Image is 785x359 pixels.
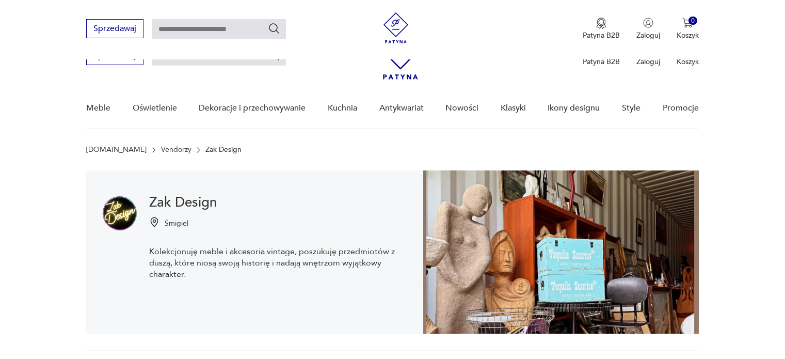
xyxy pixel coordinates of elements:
div: 0 [688,17,697,25]
p: Koszyk [677,57,699,67]
a: Dekoracje i przechowywanie [199,88,306,128]
img: Ikona koszyka [682,18,693,28]
button: Sprzedawaj [86,19,143,38]
a: Kuchnia [328,88,357,128]
button: Patyna B2B [583,18,620,40]
p: Kolekcjonuję meble i akcesoria vintage, poszukuję przedmiotów z duszą, które niosą swoją historię... [149,246,407,280]
a: Sprzedawaj [86,26,143,33]
img: Patyna - sklep z meblami i dekoracjami vintage [380,12,411,43]
p: Zaloguj [636,30,660,40]
a: Antykwariat [379,88,424,128]
p: Koszyk [677,30,699,40]
button: 0Koszyk [677,18,699,40]
a: Sprzedawaj [86,53,143,60]
a: Style [622,88,640,128]
img: Ikona medalu [596,18,606,29]
h1: Zak Design [149,196,407,209]
a: Meble [86,88,110,128]
a: [DOMAIN_NAME] [86,146,147,154]
a: Oświetlenie [133,88,177,128]
p: Patyna B2B [583,57,620,67]
a: Ikony designu [548,88,600,128]
p: Patyna B2B [583,30,620,40]
img: Ikonka pinezki mapy [149,217,159,227]
p: Śmigiel [165,218,188,228]
p: Zak Design [205,146,242,154]
a: Vendorzy [161,146,191,154]
a: Nowości [445,88,478,128]
button: Zaloguj [636,18,660,40]
img: Zak Design [103,196,137,230]
a: Klasyki [501,88,526,128]
img: Zak Design [423,170,699,334]
p: Zaloguj [636,57,660,67]
img: Ikonka użytkownika [643,18,653,28]
button: Szukaj [268,22,280,35]
a: Promocje [663,88,699,128]
a: Ikona medaluPatyna B2B [583,18,620,40]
